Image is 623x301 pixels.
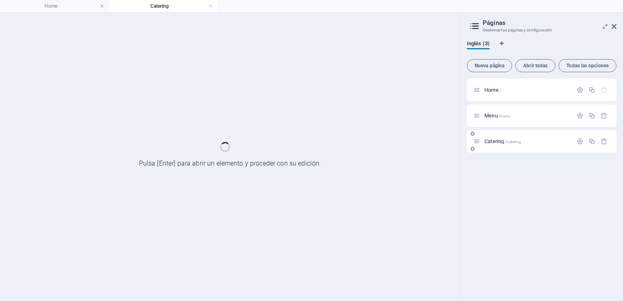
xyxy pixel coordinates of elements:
[499,88,501,93] span: /
[505,139,521,144] span: /catering
[471,63,508,68] span: Nueva página
[482,139,572,144] div: Catering/catering
[515,59,555,72] button: Abrir todas
[467,39,490,50] span: Inglés (3)
[577,112,583,119] div: Configuración
[588,112,595,119] div: Duplicar
[467,40,616,56] div: Pestañas de idiomas
[484,113,511,119] span: Haz clic para abrir la página
[483,27,600,34] h3: Gestionar tus páginas y configuración
[601,86,608,93] div: La página principal no puede eliminarse
[499,114,511,118] span: /menu
[482,113,572,118] div: Menu/menu
[601,112,608,119] div: Eliminar
[484,87,501,93] span: Haz clic para abrir la página
[483,19,616,27] h2: Páginas
[577,138,583,145] div: Configuración
[577,86,583,93] div: Configuración
[108,2,217,11] h4: Catering
[588,86,595,93] div: Duplicar
[588,138,595,145] div: Duplicar
[559,59,616,72] button: Todas las opciones
[467,59,512,72] button: Nueva página
[484,138,521,144] span: Catering
[562,63,613,68] span: Todas las opciones
[482,87,572,93] div: Home/
[519,63,552,68] span: Abrir todas
[601,138,608,145] div: Eliminar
